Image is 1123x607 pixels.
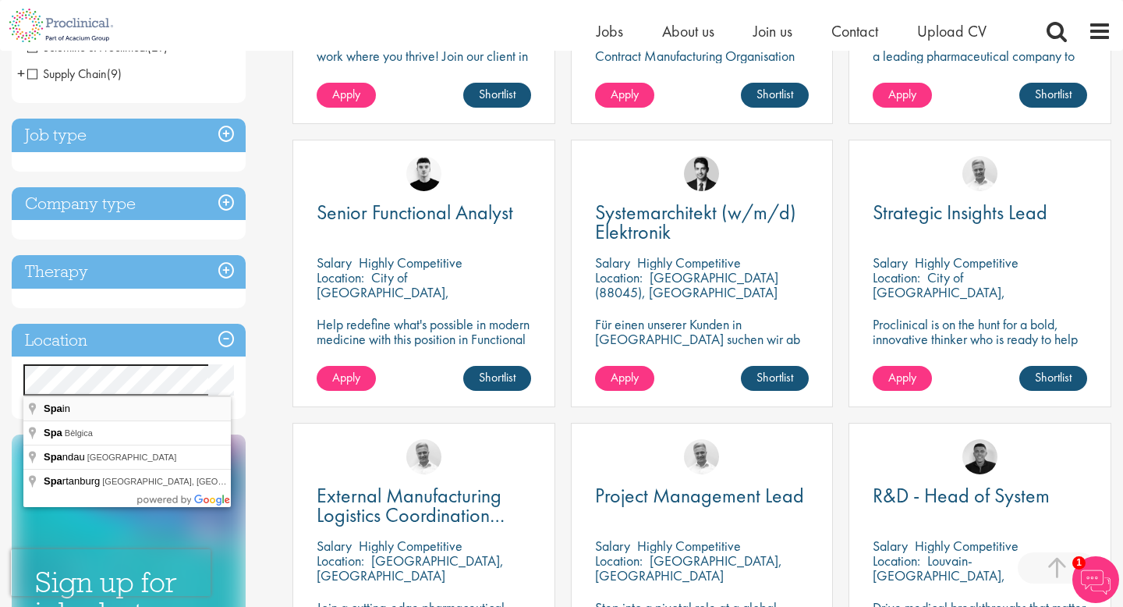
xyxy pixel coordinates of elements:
[317,268,364,286] span: Location:
[317,552,504,584] p: [GEOGRAPHIC_DATA], [GEOGRAPHIC_DATA]
[597,21,623,41] a: Jobs
[1019,366,1087,391] a: Shortlist
[595,83,654,108] a: Apply
[463,366,531,391] a: Shortlist
[317,203,531,222] a: Senior Functional Analyst
[332,369,360,385] span: Apply
[317,34,531,78] p: Shape your future with the freedom to work where you thrive! Join our client in a hybrid role tha...
[595,268,643,286] span: Location:
[102,477,326,486] span: [GEOGRAPHIC_DATA], [GEOGRAPHIC_DATA] d'Amèrica
[1072,556,1086,570] span: 1
[611,86,639,102] span: Apply
[888,369,916,385] span: Apply
[741,83,809,108] a: Shortlist
[873,203,1087,222] a: Strategic Insights Lead
[317,552,364,570] span: Location:
[595,552,643,570] span: Location:
[873,254,908,272] span: Salary
[684,156,719,191] img: Thomas Wenig
[12,187,246,221] h3: Company type
[44,475,62,487] span: Spa
[317,366,376,391] a: Apply
[595,552,782,584] p: [GEOGRAPHIC_DATA], [GEOGRAPHIC_DATA]
[27,66,107,82] span: Supply Chain
[873,268,920,286] span: Location:
[317,537,352,555] span: Salary
[463,83,531,108] a: Shortlist
[44,403,73,414] span: in
[317,486,531,525] a: External Manufacturing Logistics Coordination Support
[1072,556,1119,603] img: Chatbot
[962,439,997,474] img: Christian Andersen
[595,268,778,301] p: [GEOGRAPHIC_DATA] (88045), [GEOGRAPHIC_DATA]
[873,317,1087,376] p: Proclinical is on the hunt for a bold, innovative thinker who is ready to help push the boundarie...
[317,317,531,361] p: Help redefine what's possible in modern medicine with this position in Functional Analysis!
[595,486,809,506] a: Project Management Lead
[317,199,513,225] span: Senior Functional Analyst
[12,119,246,152] h3: Job type
[44,475,102,487] span: rtanburg
[317,83,376,108] a: Apply
[917,21,987,41] a: Upload CV
[17,62,25,85] span: +
[637,537,741,555] p: Highly Competitive
[637,254,741,272] p: Highly Competitive
[44,451,62,463] span: Spa
[317,482,505,548] span: External Manufacturing Logistics Coordination Support
[11,549,211,596] iframe: reCAPTCHA
[662,21,714,41] a: About us
[888,86,916,102] span: Apply
[12,255,246,289] h3: Therapy
[107,66,122,82] span: (9)
[359,254,462,272] p: Highly Competitive
[611,369,639,385] span: Apply
[873,482,1050,509] span: R&D - Head of System
[915,537,1018,555] p: Highly Competitive
[595,366,654,391] a: Apply
[87,453,177,462] span: [GEOGRAPHIC_DATA]
[406,439,441,474] img: Joshua Bye
[595,482,804,509] span: Project Management Lead
[1019,83,1087,108] a: Shortlist
[12,324,246,357] h3: Location
[873,537,908,555] span: Salary
[595,203,809,242] a: Systemarchitekt (w/m/d) Elektronik
[44,403,62,414] span: Spa
[317,254,352,272] span: Salary
[873,486,1087,506] a: R&D - Head of System
[753,21,792,41] a: Join us
[873,199,1047,225] span: Strategic Insights Lead
[359,537,462,555] p: Highly Competitive
[741,366,809,391] a: Shortlist
[317,268,449,316] p: City of [GEOGRAPHIC_DATA], [GEOGRAPHIC_DATA]
[873,552,920,570] span: Location:
[873,552,1005,599] p: Louvain-[GEOGRAPHIC_DATA], [GEOGRAPHIC_DATA]
[873,83,932,108] a: Apply
[595,537,630,555] span: Salary
[915,254,1018,272] p: Highly Competitive
[684,439,719,474] img: Joshua Bye
[831,21,878,41] a: Contact
[406,156,441,191] img: Patrick Melody
[595,199,796,245] span: Systemarchitekt (w/m/d) Elektronik
[873,268,1005,316] p: City of [GEOGRAPHIC_DATA], [GEOGRAPHIC_DATA]
[962,156,997,191] img: Joshua Bye
[332,86,360,102] span: Apply
[65,428,93,438] span: Bèlgica
[873,366,932,391] a: Apply
[595,317,809,391] p: Für einen unserer Kunden in [GEOGRAPHIC_DATA] suchen wir ab sofort einen Leitenden Systemarchitek...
